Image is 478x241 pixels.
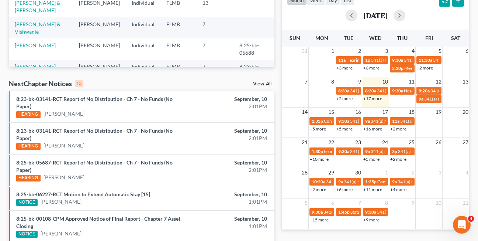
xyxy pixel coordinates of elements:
[365,88,376,94] span: 8:30a
[338,179,343,184] span: 9a
[363,96,382,101] a: +17 more
[357,47,362,55] span: 2
[357,198,362,207] span: 7
[188,223,267,230] div: 1:01PM
[411,47,415,55] span: 4
[384,47,389,55] span: 3
[346,57,404,63] span: Hearing for [PERSON_NAME]
[338,209,350,215] span: 1:45p
[16,96,173,109] a: 8:23-bk-03141-RCT Report of No Distribution - Ch 7 - No Funds (No Paper)
[75,80,83,87] div: 10
[381,138,389,147] span: 24
[468,216,474,222] span: 4
[336,187,353,192] a: +6 more
[330,47,335,55] span: 1
[188,166,267,174] div: 2:01PM
[16,199,38,206] div: NOTICE
[312,118,323,124] span: 1:35p
[16,143,41,150] div: HEARING
[384,198,389,207] span: 8
[126,60,160,81] td: Individual
[411,168,415,177] span: 2
[350,149,421,154] span: 341(a) meeting for [PERSON_NAME]
[419,88,430,94] span: 8:20a
[41,230,82,237] a: [PERSON_NAME]
[392,118,399,124] span: 11a
[338,88,349,94] span: 8:30a
[462,138,469,147] span: 27
[398,149,469,154] span: 341(a) meeting for [PERSON_NAME]
[188,191,267,198] div: September, 10
[390,126,406,132] a: +2 more
[354,138,362,147] span: 23
[365,149,370,154] span: 9a
[344,179,415,184] span: 341(a) meeting for [PERSON_NAME]
[381,77,389,86] span: 10
[438,47,442,55] span: 5
[16,175,41,181] div: HEARING
[41,198,82,206] a: [PERSON_NAME]
[188,215,267,223] div: September, 10
[188,127,267,135] div: September, 10
[16,231,38,238] div: NOTICE
[363,11,388,19] h2: [DATE]
[350,118,421,124] span: 341(a) meeting for [PERSON_NAME]
[390,187,406,192] a: +4 more
[465,47,469,55] span: 6
[411,198,415,207] span: 9
[451,35,460,41] span: Sat
[363,217,380,223] a: +9 more
[253,81,271,86] a: View All
[197,60,233,81] td: 7
[371,57,442,63] span: 341(a) meeting for [PERSON_NAME]
[330,198,335,207] span: 6
[323,209,395,215] span: 341(a) meeting for [PERSON_NAME]
[369,35,381,41] span: Wed
[73,17,126,38] td: [PERSON_NAME]
[315,35,328,41] span: Mon
[188,159,267,166] div: September, 10
[435,108,442,116] span: 19
[354,168,362,177] span: 30
[365,118,370,124] span: 9a
[301,108,308,116] span: 14
[197,17,233,38] td: 7
[310,217,329,223] a: +15 more
[381,108,389,116] span: 17
[160,17,197,38] td: FLMB
[233,60,274,81] td: 8:23-bk-03682
[435,198,442,207] span: 10
[330,77,335,86] span: 8
[425,35,433,41] span: Fri
[328,168,335,177] span: 29
[365,179,377,184] span: 1:35p
[290,35,300,41] span: Sun
[301,168,308,177] span: 28
[188,95,267,103] div: September, 10
[397,35,408,41] span: Thu
[310,126,326,132] a: +5 more
[392,149,397,154] span: 3p
[400,118,471,124] span: 341(a) meeting for [PERSON_NAME]
[377,209,448,215] span: 341(a) meeting for [PERSON_NAME]
[324,118,408,124] span: Confirmation Hearing for [PERSON_NAME]
[417,65,433,71] a: +2 more
[419,96,423,102] span: 9a
[357,77,362,86] span: 9
[354,108,362,116] span: 16
[324,149,381,154] span: hearing for [PERSON_NAME]
[392,179,397,184] span: 9a
[336,65,353,71] a: +3 more
[9,79,83,88] div: NextChapter Notices
[377,179,462,184] span: Confirmation Hearing for [PERSON_NAME]
[312,209,323,215] span: 9:30a
[363,187,382,192] a: +11 more
[301,138,308,147] span: 21
[188,103,267,110] div: 2:01PM
[338,149,349,154] span: 9:30a
[338,57,346,63] span: 11a
[15,42,56,48] a: [PERSON_NAME]
[310,156,329,162] a: +10 more
[338,118,349,124] span: 9:30a
[16,159,173,173] a: 8:25-bk-05687-RCT Report of No Distribution - Ch 7 - No Funds (No Paper)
